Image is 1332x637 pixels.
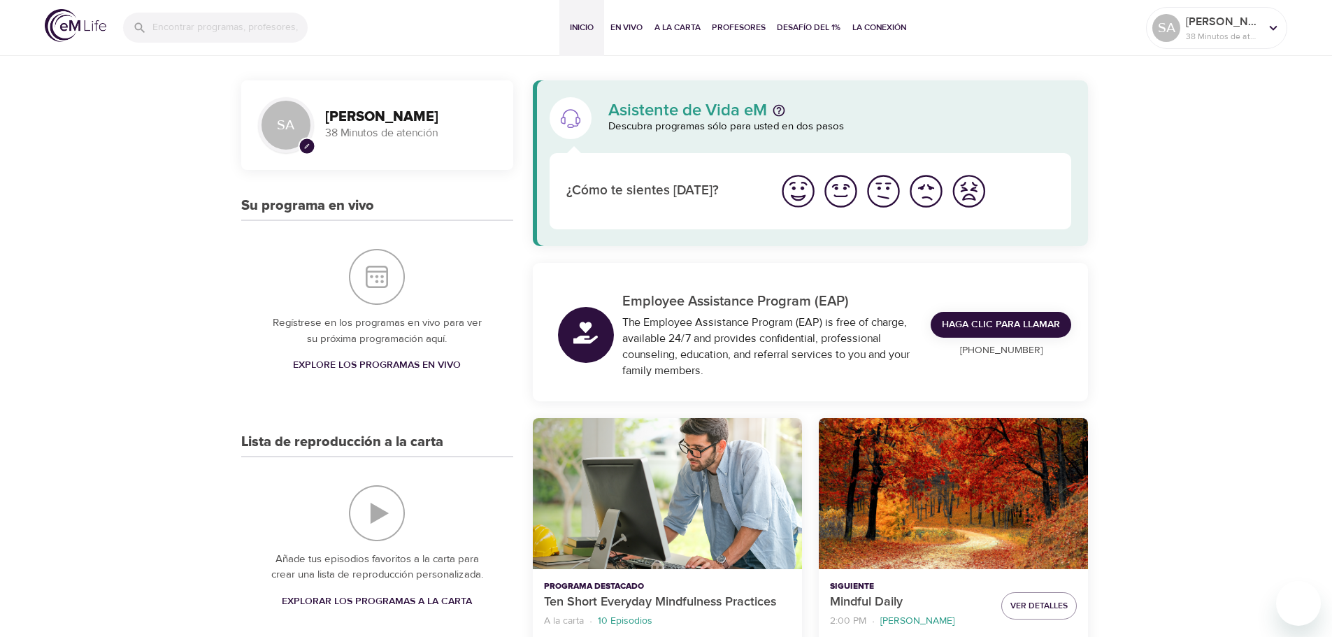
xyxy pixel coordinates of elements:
[544,593,791,612] p: Ten Short Everyday Mindfulness Practices
[269,315,485,347] p: Regístrese en los programas en vivo para ver su próxima programación aquí.
[1186,30,1260,43] p: 38 Minutos de atención
[1152,14,1180,42] div: SA
[819,418,1088,570] button: Mindful Daily
[931,312,1071,338] a: Haga clic para llamar
[589,612,592,631] li: ·
[1010,599,1068,613] span: Ver detalles
[830,612,990,631] nav: breadcrumb
[822,172,860,210] img: good
[544,614,584,629] p: A la carta
[830,593,990,612] p: Mindful Daily
[862,170,905,213] button: Me siento bien
[654,20,701,35] span: A la carta
[872,612,875,631] li: ·
[819,170,862,213] button: Me siento bien
[325,109,496,125] h3: [PERSON_NAME]
[931,343,1071,358] p: [PHONE_NUMBER]
[276,589,478,615] a: Explorar los programas a la carta
[598,614,652,629] p: 10 Episodios
[880,614,954,629] p: [PERSON_NAME]
[544,612,791,631] nav: breadcrumb
[325,125,496,141] p: 38 Minutos de atención
[942,316,1060,334] span: Haga clic para llamar
[622,291,915,312] p: Employee Assistance Program (EAP)
[777,20,841,35] span: Desafío del 1%
[544,580,791,593] p: Programa destacado
[622,315,915,379] div: The Employee Assistance Program (EAP) is free of charge, available 24/7 and provides confidential...
[830,614,866,629] p: 2:00 PM
[830,580,990,593] p: Siguiente
[864,172,903,210] img: ok
[947,170,990,213] button: Me siento peor
[852,20,906,35] span: La Conexión
[608,119,1072,135] p: Descubra programas sólo para usted en dos pasos
[1276,581,1321,626] iframe: Botón para iniciar la ventana de mensajería
[905,170,947,213] button: Me siento mal
[349,249,405,305] img: Su programa en vivo
[950,172,988,210] img: worst
[287,352,466,378] a: Explore los programas en vivo
[241,434,443,450] h3: Lista de reproducción a la carta
[1186,13,1260,30] p: [PERSON_NAME]
[241,198,374,214] h3: Su programa en vivo
[282,593,472,610] span: Explorar los programas a la carta
[293,357,461,374] span: Explore los programas en vivo
[907,172,945,210] img: bad
[1001,592,1077,620] button: Ver detalles
[533,418,802,570] button: Ten Short Everyday Mindfulness Practices
[566,181,760,201] p: ¿Cómo te sientes [DATE]?
[258,97,314,153] div: SA
[779,172,817,210] img: great
[152,13,308,43] input: Encontrar programas, profesores, etc...
[565,20,599,35] span: Inicio
[45,9,106,42] img: logo
[349,485,405,541] img: Lista de reproducción a la carta
[608,102,767,119] p: Asistente de Vida eM
[610,20,643,35] span: En vivo
[712,20,766,35] span: Profesores
[269,552,485,583] p: Añade tus episodios favoritos a la carta para crear una lista de reproducción personalizada.
[559,107,582,129] img: Asistente de Vida eM
[777,170,819,213] button: Me siento bien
